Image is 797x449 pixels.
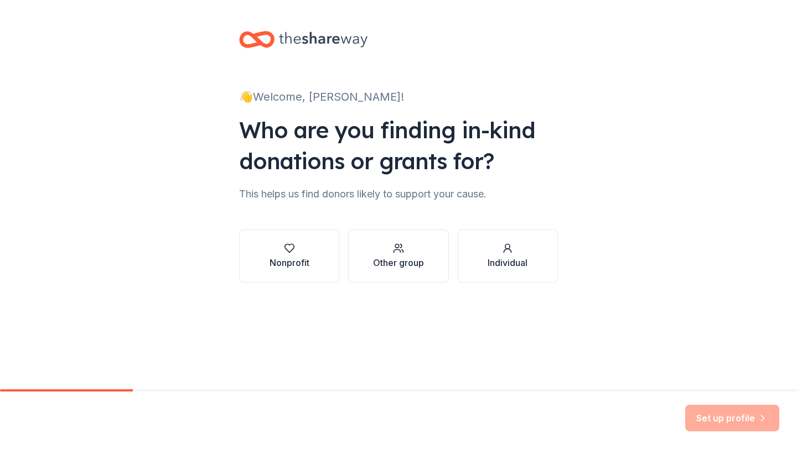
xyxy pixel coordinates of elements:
button: Nonprofit [239,229,339,283]
div: Nonprofit [270,256,309,269]
button: Individual [458,229,558,283]
div: This helps us find donors likely to support your cause. [239,185,558,203]
div: Who are you finding in-kind donations or grants for? [239,114,558,176]
button: Other group [348,229,448,283]
div: 👋 Welcome, [PERSON_NAME]! [239,88,558,106]
div: Other group [373,256,424,269]
div: Individual [488,256,527,269]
